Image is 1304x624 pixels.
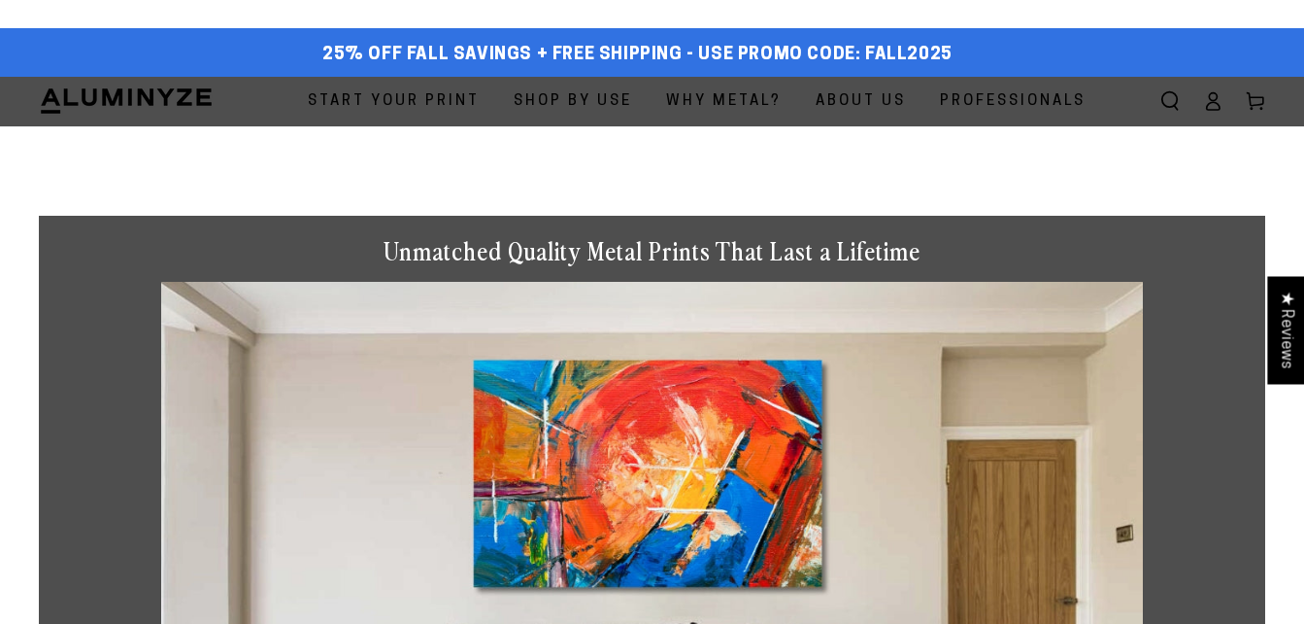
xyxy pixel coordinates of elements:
[940,88,1086,115] span: Professionals
[816,88,906,115] span: About Us
[308,88,480,115] span: Start Your Print
[161,235,1142,267] h1: Unmatched Quality Metal Prints That Last a Lifetime
[652,77,796,126] a: Why Metal?
[499,77,647,126] a: Shop By Use
[801,77,920,126] a: About Us
[293,77,494,126] a: Start Your Print
[1149,80,1191,122] summary: Search our site
[925,77,1100,126] a: Professionals
[39,87,214,116] img: Aluminyze
[39,126,1265,177] h1: Metal Prints
[322,45,953,66] span: 25% off FALL Savings + Free Shipping - Use Promo Code: FALL2025
[666,88,782,115] span: Why Metal?
[1267,276,1304,384] div: Click to open Judge.me floating reviews tab
[514,88,632,115] span: Shop By Use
